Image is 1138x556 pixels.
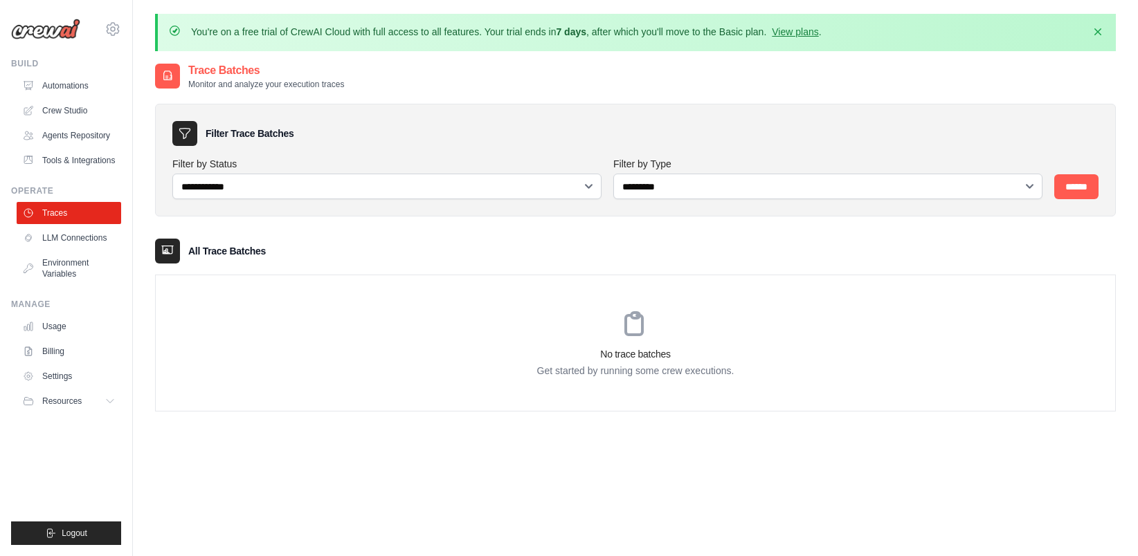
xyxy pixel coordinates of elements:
[17,202,121,224] a: Traces
[156,364,1115,378] p: Get started by running some crew executions.
[172,157,602,171] label: Filter by Status
[42,396,82,407] span: Resources
[17,124,121,147] a: Agents Repository
[11,299,121,310] div: Manage
[11,185,121,196] div: Operate
[188,244,266,258] h3: All Trace Batches
[613,157,1043,171] label: Filter by Type
[17,365,121,387] a: Settings
[17,75,121,97] a: Automations
[11,521,121,545] button: Logout
[17,315,121,337] a: Usage
[62,528,87,539] span: Logout
[206,127,293,140] h3: Filter Trace Batches
[188,62,344,79] h2: Trace Batches
[156,347,1115,361] h3: No trace batches
[11,58,121,69] div: Build
[17,100,121,122] a: Crew Studio
[772,26,818,37] a: View plans
[17,340,121,362] a: Billing
[17,252,121,285] a: Environment Variables
[17,149,121,172] a: Tools & Integrations
[556,26,586,37] strong: 7 days
[191,25,822,39] p: You're on a free trial of CrewAI Cloud with full access to all features. Your trial ends in , aft...
[11,19,80,39] img: Logo
[17,390,121,412] button: Resources
[17,227,121,249] a: LLM Connections
[188,79,344,90] p: Monitor and analyze your execution traces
